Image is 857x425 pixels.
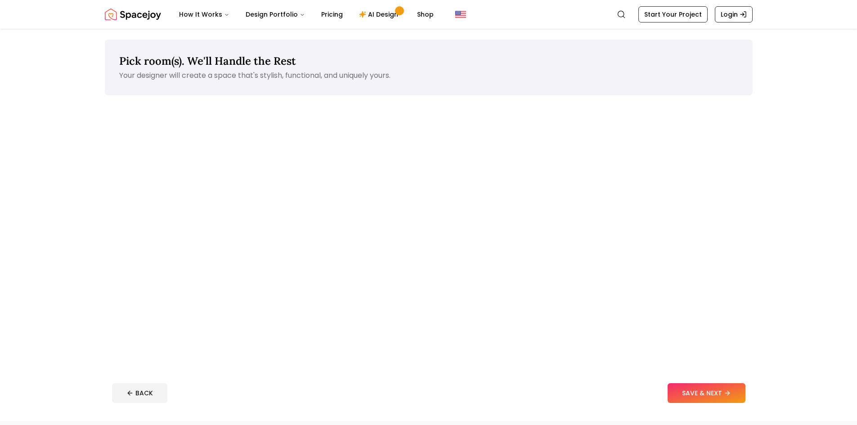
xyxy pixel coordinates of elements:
[455,9,466,20] img: United States
[105,5,161,23] img: Spacejoy Logo
[410,5,441,23] a: Shop
[172,5,237,23] button: How It Works
[314,5,350,23] a: Pricing
[105,5,161,23] a: Spacejoy
[352,5,408,23] a: AI Design
[668,383,745,403] button: SAVE & NEXT
[112,383,167,403] button: BACK
[119,54,296,68] span: Pick room(s). We'll Handle the Rest
[715,6,753,22] a: Login
[172,5,441,23] nav: Main
[119,70,738,81] p: Your designer will create a space that's stylish, functional, and uniquely yours.
[238,5,312,23] button: Design Portfolio
[638,6,708,22] a: Start Your Project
